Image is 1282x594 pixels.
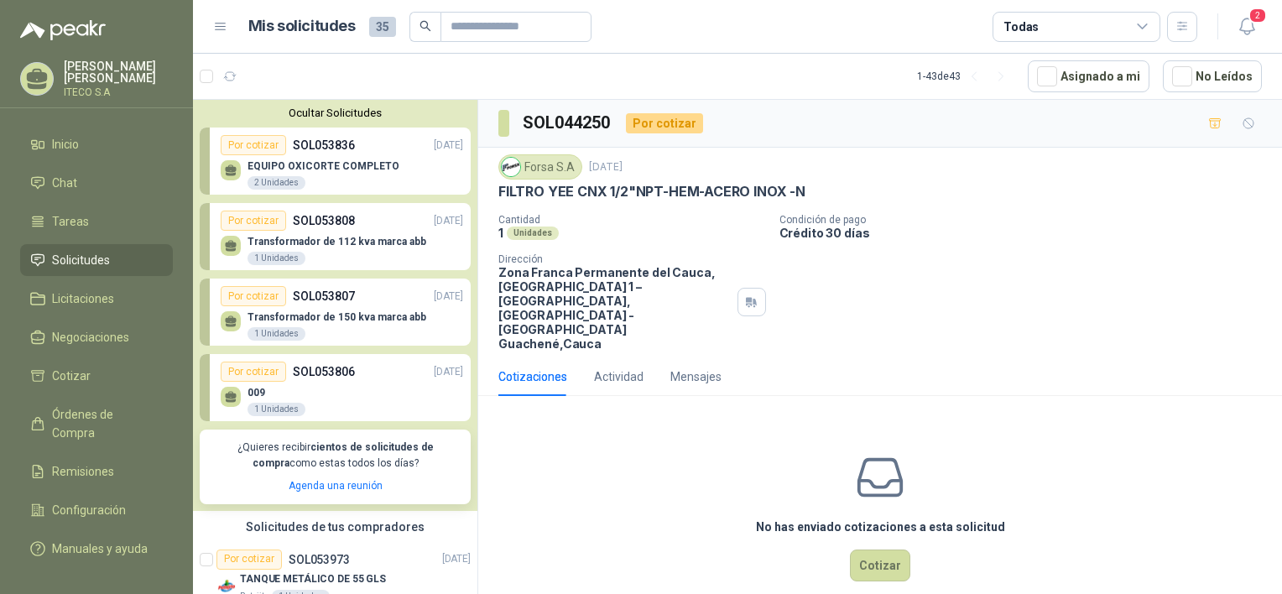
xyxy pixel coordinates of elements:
p: [DATE] [589,159,623,175]
div: Todas [1003,18,1039,36]
p: ITECO S.A [64,87,173,97]
div: 2 Unidades [248,176,305,190]
p: Transformador de 150 kva marca abb [248,311,426,323]
h3: No has enviado cotizaciones a esta solicitud [756,518,1005,536]
a: Chat [20,167,173,199]
a: Por cotizarSOL053836[DATE] EQUIPO OXICORTE COMPLETO2 Unidades [200,128,471,195]
span: Chat [52,174,77,192]
button: 2 [1232,12,1262,42]
a: Manuales y ayuda [20,533,173,565]
img: Logo peakr [20,20,106,40]
span: search [420,20,431,32]
div: Actividad [594,367,644,386]
p: SOL053836 [293,136,355,154]
a: Por cotizarSOL053807[DATE] Transformador de 150 kva marca abb1 Unidades [200,279,471,346]
div: Mensajes [670,367,722,386]
p: 1 [498,226,503,240]
div: Ocultar SolicitudesPor cotizarSOL053836[DATE] EQUIPO OXICORTE COMPLETO2 UnidadesPor cotizarSOL053... [193,100,477,511]
p: Dirección [498,253,731,265]
span: Órdenes de Compra [52,405,157,442]
div: 1 - 43 de 43 [917,63,1014,90]
p: EQUIPO OXICORTE COMPLETO [248,160,399,172]
span: 2 [1248,8,1267,23]
h3: SOL044250 [523,110,612,136]
span: Configuración [52,501,126,519]
a: Solicitudes [20,244,173,276]
div: Por cotizar [626,113,703,133]
span: Licitaciones [52,289,114,308]
div: Por cotizar [221,362,286,382]
span: Inicio [52,135,79,154]
span: Manuales y ayuda [52,539,148,558]
div: Unidades [507,227,559,240]
a: Configuración [20,494,173,526]
p: SOL053973 [289,554,350,565]
div: Solicitudes de tus compradores [193,511,477,543]
h1: Mis solicitudes [248,14,356,39]
p: SOL053807 [293,287,355,305]
div: Forsa S.A [498,154,582,180]
img: Company Logo [502,158,520,176]
a: Agenda una reunión [289,480,383,492]
a: Licitaciones [20,283,173,315]
p: [DATE] [434,213,463,229]
p: Cantidad [498,214,766,226]
div: Por cotizar [221,286,286,306]
a: Por cotizarSOL053808[DATE] Transformador de 112 kva marca abb1 Unidades [200,203,471,270]
button: Ocultar Solicitudes [200,107,471,119]
span: Cotizar [52,367,91,385]
p: SOL053808 [293,211,355,230]
p: [PERSON_NAME] [PERSON_NAME] [64,60,173,84]
p: [DATE] [434,289,463,305]
button: Asignado a mi [1028,60,1149,92]
a: Negociaciones [20,321,173,353]
p: FILTRO YEE CNX 1/2"NPT-HEM-ACERO INOX -N [498,183,805,201]
a: Inicio [20,128,173,160]
a: Remisiones [20,456,173,487]
div: Por cotizar [221,135,286,155]
p: 009 [248,387,305,399]
button: No Leídos [1163,60,1262,92]
a: Tareas [20,206,173,237]
p: ¿Quieres recibir como estas todos los días? [210,440,461,472]
div: 1 Unidades [248,403,305,416]
span: 35 [369,17,396,37]
a: Órdenes de Compra [20,399,173,449]
p: [DATE] [442,551,471,567]
p: Crédito 30 días [779,226,1276,240]
div: Por cotizar [216,550,282,570]
div: 1 Unidades [248,252,305,265]
span: Tareas [52,212,89,231]
b: cientos de solicitudes de compra [253,441,434,469]
p: [DATE] [434,364,463,380]
span: Negociaciones [52,328,129,346]
p: Condición de pago [779,214,1276,226]
div: 1 Unidades [248,327,305,341]
a: Cotizar [20,360,173,392]
div: Por cotizar [221,211,286,231]
span: Solicitudes [52,251,110,269]
p: SOL053806 [293,362,355,381]
p: [DATE] [434,138,463,154]
p: Transformador de 112 kva marca abb [248,236,426,247]
p: Zona Franca Permanente del Cauca, [GEOGRAPHIC_DATA] 1 – [GEOGRAPHIC_DATA], [GEOGRAPHIC_DATA] - [G... [498,265,731,351]
span: Remisiones [52,462,114,481]
button: Cotizar [850,550,910,581]
p: TANQUE METÁLICO DE 55 GLS [240,571,386,587]
a: Por cotizarSOL053806[DATE] 0091 Unidades [200,354,471,421]
div: Cotizaciones [498,367,567,386]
